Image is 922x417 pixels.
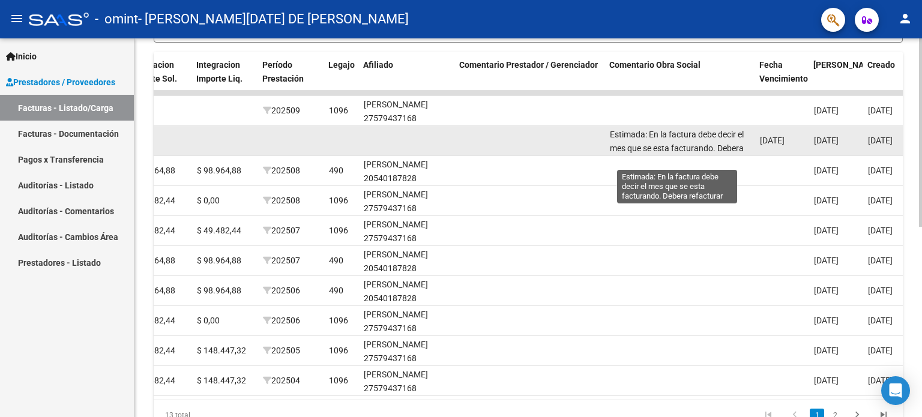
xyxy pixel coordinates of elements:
[814,346,839,355] span: [DATE]
[197,316,220,325] span: $ 0,00
[364,338,450,365] div: [PERSON_NAME] 27579437168
[814,166,839,175] span: [DATE]
[868,226,893,235] span: [DATE]
[868,316,893,325] span: [DATE]
[262,60,304,83] span: Período Prestación
[868,376,893,385] span: [DATE]
[197,286,241,295] span: $ 98.964,88
[263,286,300,295] span: 202506
[364,308,450,335] div: [PERSON_NAME] 27579437168
[138,6,409,32] span: - [PERSON_NAME][DATE] DE [PERSON_NAME]
[759,60,808,83] span: Fecha Vencimiento
[609,60,701,70] span: Comentario Obra Social
[329,224,348,238] div: 1096
[755,52,809,105] datatable-header-cell: Fecha Vencimiento
[197,196,220,205] span: $ 0,00
[125,52,191,105] datatable-header-cell: Integracion Importe Sol.
[263,166,300,175] span: 202508
[868,106,893,115] span: [DATE]
[364,218,450,245] div: [PERSON_NAME] 27579437168
[814,196,839,205] span: [DATE]
[196,60,243,83] span: Integracion Importe Liq.
[329,374,348,388] div: 1096
[10,11,24,26] mat-icon: menu
[329,314,348,328] div: 1096
[329,164,343,178] div: 490
[364,248,450,275] div: [PERSON_NAME] 20540187828
[263,346,300,355] span: 202505
[814,376,839,385] span: [DATE]
[898,11,912,26] mat-icon: person
[459,60,598,70] span: Comentario Prestador / Gerenciador
[868,196,893,205] span: [DATE]
[263,376,300,385] span: 202504
[814,136,839,145] span: [DATE]
[329,194,348,208] div: 1096
[358,52,454,105] datatable-header-cell: Afiliado
[868,136,893,145] span: [DATE]
[6,50,37,63] span: Inicio
[263,256,300,265] span: 202507
[610,130,744,167] span: Estimada: En la factura debe decir el mes que se esta facturando. Debera refacturar
[814,226,839,235] span: [DATE]
[604,52,755,105] datatable-header-cell: Comentario Obra Social
[868,256,893,265] span: [DATE]
[364,158,450,185] div: [PERSON_NAME] 20540187828
[364,98,450,125] div: [PERSON_NAME] 27579437168
[197,256,241,265] span: $ 98.964,88
[329,344,348,358] div: 1096
[328,60,355,70] span: Legajo
[881,376,910,405] div: Open Intercom Messenger
[95,6,138,32] span: - omint
[6,76,115,89] span: Prestadores / Proveedores
[329,104,348,118] div: 1096
[760,136,785,145] span: [DATE]
[263,196,300,205] span: 202508
[263,316,300,325] span: 202506
[329,284,343,298] div: 490
[329,254,343,268] div: 490
[363,60,393,70] span: Afiliado
[197,166,241,175] span: $ 98.964,88
[867,60,895,70] span: Creado
[197,346,246,355] span: $ 148.447,32
[814,256,839,265] span: [DATE]
[364,188,450,215] div: [PERSON_NAME] 27579437168
[130,60,177,83] span: Integracion Importe Sol.
[263,226,300,235] span: 202507
[814,106,839,115] span: [DATE]
[814,286,839,295] span: [DATE]
[868,166,893,175] span: [DATE]
[324,52,358,105] datatable-header-cell: Legajo
[863,52,917,105] datatable-header-cell: Creado
[197,226,241,235] span: $ 49.482,44
[454,52,604,105] datatable-header-cell: Comentario Prestador / Gerenciador
[197,376,246,385] span: $ 148.447,32
[263,106,300,115] span: 202509
[813,60,878,70] span: [PERSON_NAME]
[868,346,893,355] span: [DATE]
[809,52,863,105] datatable-header-cell: Fecha Confimado
[868,286,893,295] span: [DATE]
[364,278,450,305] div: [PERSON_NAME] 20540187828
[364,368,450,395] div: [PERSON_NAME] 27579437168
[258,52,324,105] datatable-header-cell: Período Prestación
[814,316,839,325] span: [DATE]
[191,52,258,105] datatable-header-cell: Integracion Importe Liq.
